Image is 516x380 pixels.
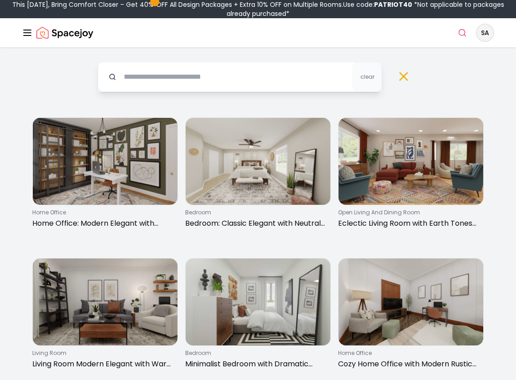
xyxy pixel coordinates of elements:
p: Minimalist Bedroom with Dramatic Accents [185,359,327,370]
p: Home Office: Modern Elegant with Accent Wall [32,218,174,229]
img: Cozy Home Office with Modern Rustic Finishes [339,258,483,345]
a: Living Room Modern Elegant with Warm Wood Tonesliving roomLiving Room Modern Elegant with Warm Wo... [32,258,178,373]
p: bedroom [185,209,327,216]
p: living room [32,350,174,357]
a: Cozy Home Office with Modern Rustic Finisheshome officeCozy Home Office with Modern Rustic Finishes [338,258,484,373]
p: Bedroom: Classic Elegant with Neutral Tones [185,218,327,229]
img: Minimalist Bedroom with Dramatic Accents [186,258,330,345]
span: SA [477,25,493,41]
a: Home Office: Modern Elegant with Accent Wallhome officeHome Office: Modern Elegant with Accent Wall [32,117,178,233]
img: Bedroom: Classic Elegant with Neutral Tones [186,118,330,205]
p: Living Room Modern Elegant with Warm Wood Tones [32,359,174,370]
img: Living Room Modern Elegant with Warm Wood Tones [33,258,177,345]
button: SA [476,24,494,42]
a: Minimalist Bedroom with Dramatic AccentsbedroomMinimalist Bedroom with Dramatic Accents [185,258,331,373]
nav: Global [22,18,494,47]
img: Home Office: Modern Elegant with Accent Wall [33,118,177,205]
img: Eclectic Living Room with Earth Tones and Gallery Wall [339,118,483,205]
p: home office [32,209,174,216]
p: Eclectic Living Room with Earth Tones and Gallery Wall [338,218,480,229]
p: Cozy Home Office with Modern Rustic Finishes [338,359,480,370]
p: open living and dining room [338,209,480,216]
a: Eclectic Living Room with Earth Tones and Gallery Wallopen living and dining roomEclectic Living ... [338,117,484,233]
a: Spacejoy [36,24,93,42]
img: Spacejoy Logo [36,24,93,42]
p: home office [338,350,480,357]
a: Bedroom: Classic Elegant with Neutral TonesbedroomBedroom: Classic Elegant with Neutral Tones [185,117,331,233]
p: bedroom [185,350,327,357]
span: clear [360,73,374,81]
button: clear [353,62,382,92]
